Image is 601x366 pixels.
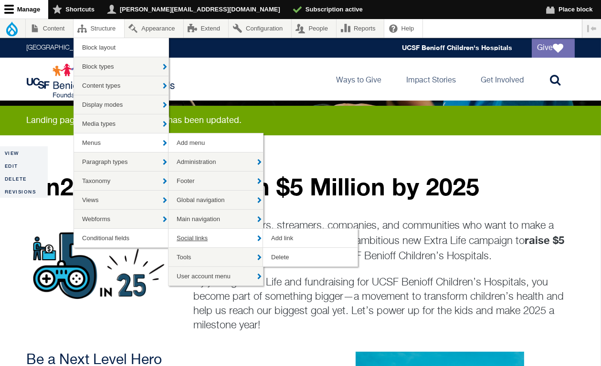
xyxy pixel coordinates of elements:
a: Paragraph types [74,152,169,171]
img: Logo for UCSF Benioff Children's Hospitals Foundation [27,60,177,98]
p: Calling all gamers, streamers, companies, and communities who want to make a lasting impact! Join... [193,219,574,264]
div: Landing page has been updated. [18,115,583,126]
a: Menus [74,133,169,152]
p: By joining Extra Life and fundraising for UCSF Benioff Children’s Hospitals, you become part of s... [193,275,574,333]
a: UCSF Benioff Children's Hospitals [402,44,513,52]
a: [GEOGRAPHIC_DATA][US_STATE] [27,45,127,51]
a: Content types [74,76,169,95]
a: Block layout [74,38,169,57]
a: Configuration [229,19,291,38]
a: People [292,19,337,38]
button: Vertical orientation [582,19,601,38]
a: Extend [184,19,229,38]
a: Administration [169,152,263,171]
a: Global navigation [169,191,263,209]
a: Give [532,39,575,58]
a: Tools [169,248,263,266]
a: Block types [74,57,169,76]
a: Webforms [74,210,169,228]
a: Taxonomy [74,172,169,190]
a: Main navigation [169,210,263,228]
a: Get Involved [474,58,532,101]
a: Structure [74,19,124,38]
a: Impact Stories [399,58,464,101]
a: Social links [169,229,263,247]
a: Delete [263,248,358,266]
a: Display modes [74,95,169,114]
a: Ways to Give [329,58,390,101]
a: Help [384,19,422,38]
a: User account menu [169,267,263,285]
a: Appearance [125,19,183,38]
a: Views [74,191,169,209]
a: Footer [169,172,263,190]
img: 5in25 [27,219,167,324]
a: Add menu [169,133,263,152]
a: Reports [337,19,384,38]
a: Conditional fields [74,229,169,247]
a: Add link [263,229,358,247]
a: Content [26,19,73,38]
a: Media types [74,114,169,133]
